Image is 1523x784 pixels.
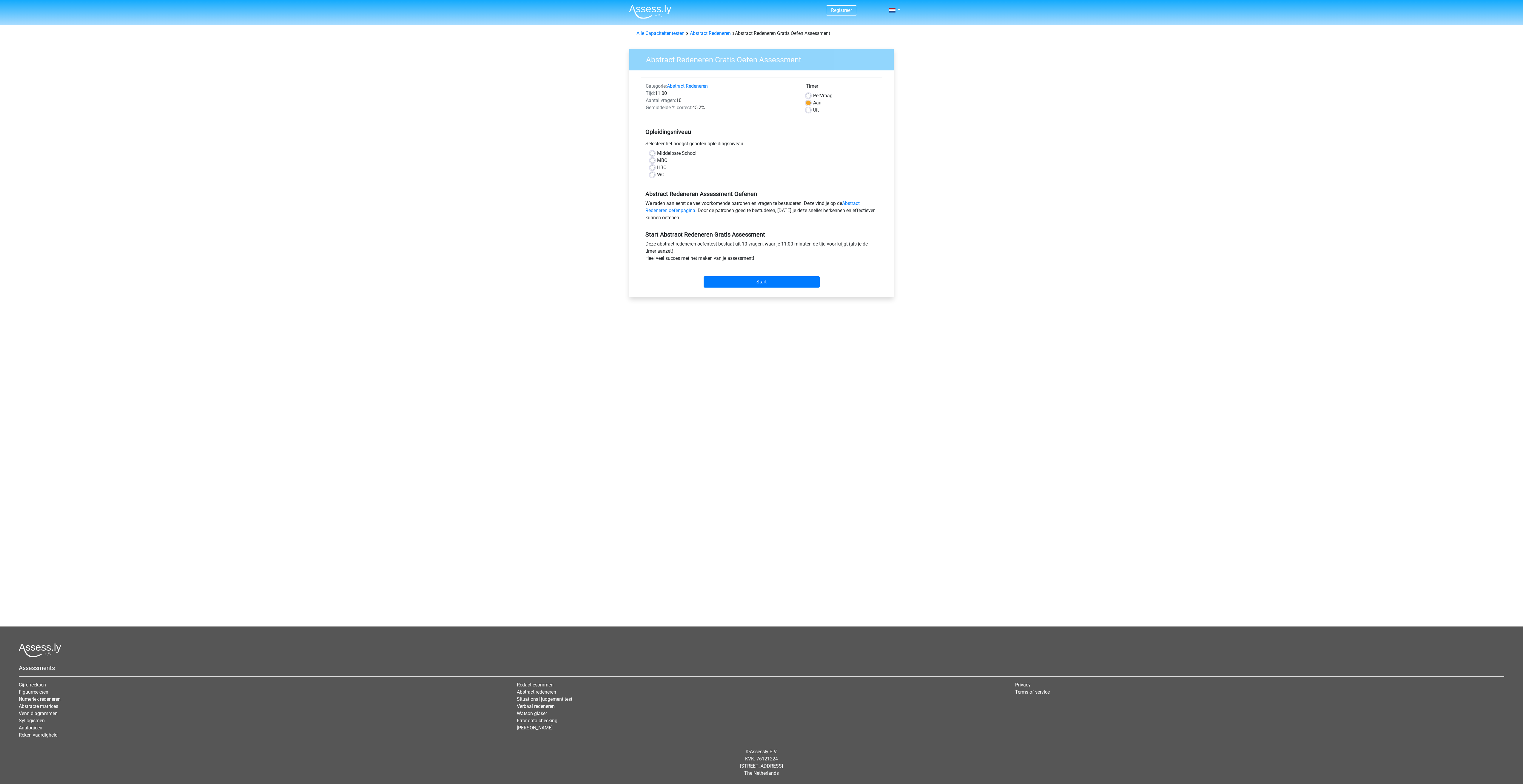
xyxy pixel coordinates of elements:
div: Deze abstract redeneren oefentest bestaat uit 10 vragen, waar je 11:00 minuten de tijd voor krijg... [641,240,882,264]
h3: Abstract Redeneren Gratis Oefen Assessment [639,53,889,64]
a: Cijferreeksen [19,682,46,688]
span: Per [813,93,820,98]
a: [PERSON_NAME] [517,725,553,731]
a: Analogieen [19,725,42,731]
a: Abstract redeneren [517,689,556,695]
div: 10 [641,97,801,104]
a: Terms of service [1015,689,1050,695]
a: Numeriek redeneren [19,696,61,702]
label: Uit [813,107,819,114]
a: Verbaal redeneren [517,703,555,709]
span: Tijd: [646,90,655,96]
a: Error data checking [517,718,557,723]
a: Registreer [831,7,852,13]
a: Alle Capaciteitentesten [636,30,685,36]
label: MBO [657,157,668,164]
a: Assessly B.V. [750,749,777,754]
input: Start [704,276,820,288]
a: Situational judgement test [517,696,572,702]
a: Abstract Redeneren [667,83,708,89]
a: Abstracte matrices [19,703,58,709]
div: Selecteer het hoogst genoten opleidingsniveau. [641,140,882,150]
a: Abstract Redeneren [690,30,731,36]
label: Middelbare School [657,150,696,157]
h5: Start Abstract Redeneren Gratis Assessment [645,231,878,238]
a: Watson glaser [517,711,547,716]
span: Aantal vragen: [646,98,676,103]
a: Privacy [1015,682,1031,688]
img: Assessly [629,5,671,19]
div: We raden aan eerst de veelvoorkomende patronen en vragen te bestuderen. Deze vind je op de . Door... [641,200,882,224]
span: Categorie: [646,83,667,89]
h5: Abstract Redeneren Assessment Oefenen [645,190,878,197]
div: © KVK: 76121224 [STREET_ADDRESS] The Netherlands [14,743,1509,782]
label: WO [657,171,665,178]
label: Vraag [813,92,833,99]
a: Figuurreeksen [19,689,48,695]
div: 45,2% [641,104,801,111]
h5: Assessments [19,664,1504,672]
span: Gemiddelde % correct: [646,105,692,110]
h5: Opleidingsniveau [645,126,878,138]
a: Reken vaardigheid [19,732,58,738]
img: Assessly logo [19,643,61,657]
div: Abstract Redeneren Gratis Oefen Assessment [634,30,889,37]
div: Timer [806,83,877,92]
div: 11:00 [641,90,801,97]
label: HBO [657,164,667,171]
a: Venn diagrammen [19,711,58,716]
label: Aan [813,99,821,107]
a: Syllogismen [19,718,45,723]
a: Redactiesommen [517,682,554,688]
